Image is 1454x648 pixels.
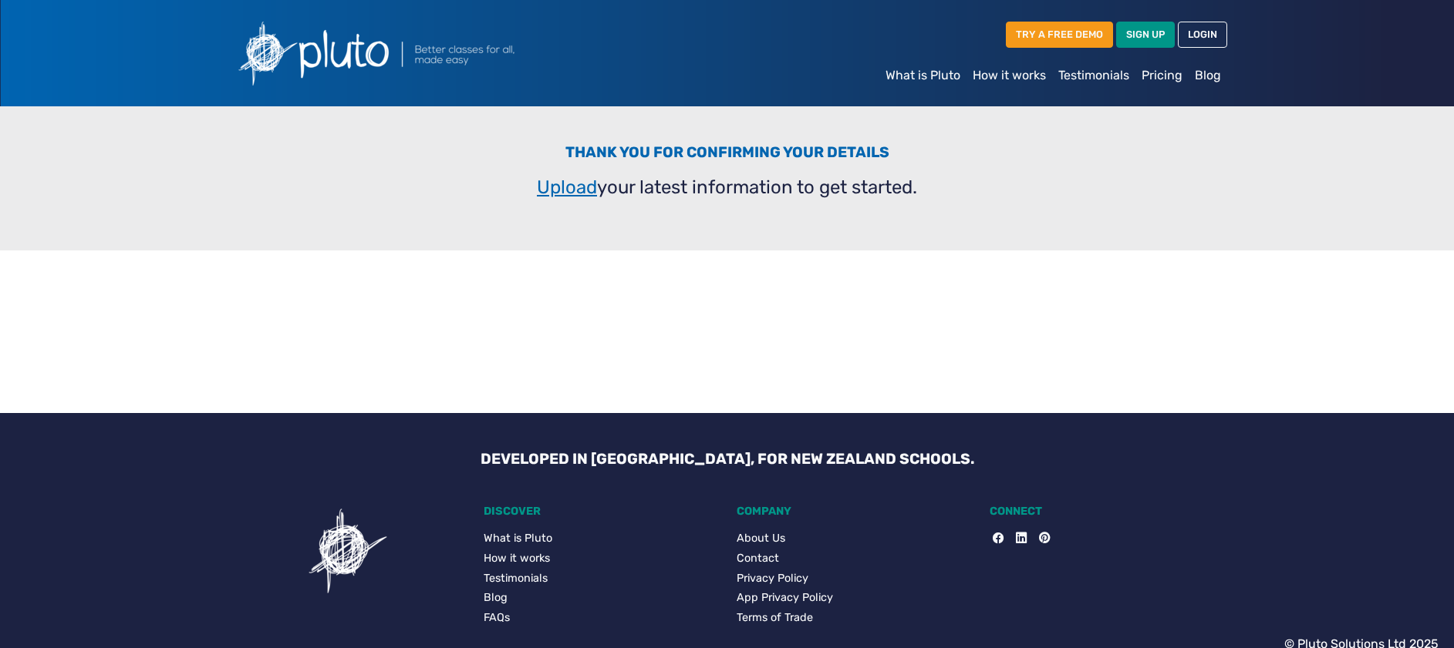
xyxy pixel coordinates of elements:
a: LinkedIn [1004,530,1027,547]
a: Upload [537,176,597,198]
img: Pluto icon showing a confusing task for users [302,505,394,597]
a: SIGN UP [1116,22,1175,47]
a: Testimonials [484,570,718,587]
a: About Us [737,530,971,547]
a: How it works [484,550,718,567]
h5: CONNECT [990,505,1224,518]
a: Pinterest [1027,530,1050,547]
h3: DEVELOPED IN [GEOGRAPHIC_DATA], FOR NEW ZEALAND SCHOOLS. [468,450,987,468]
a: Blog [1189,60,1227,91]
a: Facebook [993,530,1004,547]
a: What is Pluto [879,60,967,91]
a: Pricing [1135,60,1189,91]
img: Pluto logo with the text Better classes for all, made easy [228,12,598,94]
a: App Privacy Policy [737,589,971,606]
a: LOGIN [1178,22,1227,47]
a: What is Pluto [484,530,718,547]
a: Terms of Trade [737,609,971,626]
a: How it works [967,60,1052,91]
h5: COMPANY [737,505,971,518]
h3: Thank you for confirming your details [237,143,1218,167]
a: TRY A FREE DEMO [1006,22,1113,47]
a: Testimonials [1052,60,1135,91]
h5: DISCOVER [484,505,718,518]
p: your latest information to get started. [237,173,1218,201]
a: Contact [737,550,971,567]
a: FAQs [484,609,718,626]
a: Blog [484,589,718,606]
a: Privacy Policy [737,570,971,587]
